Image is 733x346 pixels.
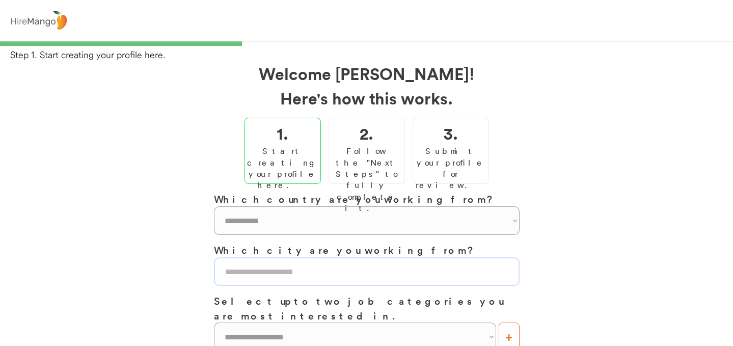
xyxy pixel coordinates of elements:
div: Start creating your profile here. [247,145,318,191]
div: Submit your profile for review. [416,145,486,191]
h3: Which country are you working from? [214,192,520,206]
h2: Welcome [PERSON_NAME]! Here's how this works. [214,61,520,110]
div: Step 1. Start creating your profile here. [10,48,733,61]
h2: 2. [360,121,373,145]
h2: 3. [444,121,458,145]
div: 33% [2,41,731,46]
img: logo%20-%20hiremango%20gray.png [8,9,70,33]
h3: Which city are you working from? [214,243,520,257]
div: Follow the "Next Steps" to fully complete it. [332,145,402,214]
h3: Select up to two job categories you are most interested in. [214,294,520,323]
h2: 1. [277,121,288,145]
